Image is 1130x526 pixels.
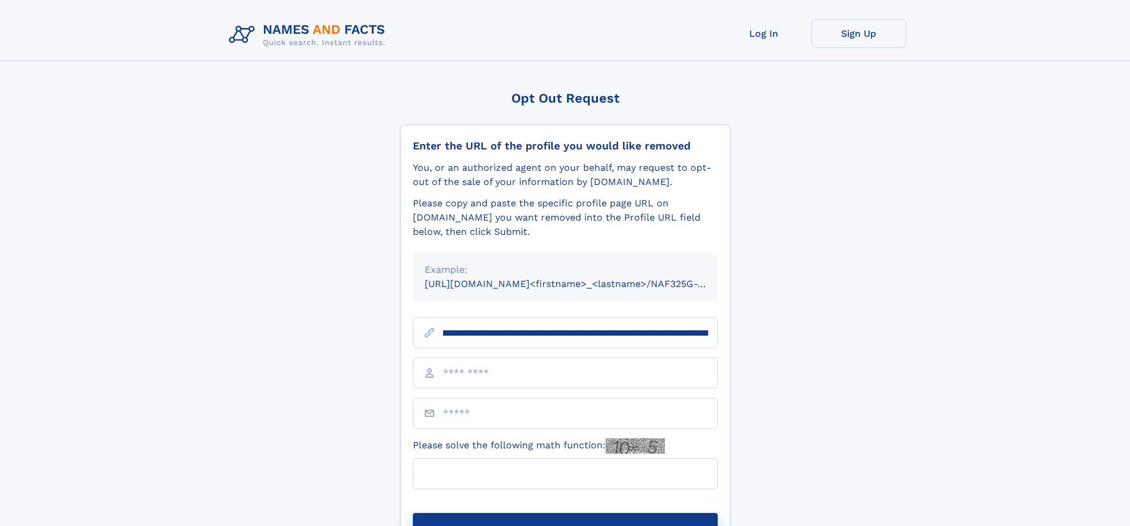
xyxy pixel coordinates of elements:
[717,19,811,48] a: Log In
[224,19,395,51] img: Logo Names and Facts
[400,91,730,106] div: Opt Out Request
[413,139,718,152] div: Enter the URL of the profile you would like removed
[811,19,906,48] a: Sign Up
[425,263,706,277] div: Example:
[413,438,665,454] label: Please solve the following math function:
[413,161,718,189] div: You, or an authorized agent on your behalf, may request to opt-out of the sale of your informatio...
[425,278,740,289] small: [URL][DOMAIN_NAME]<firstname>_<lastname>/NAF325G-xxxxxxxx
[413,196,718,239] div: Please copy and paste the specific profile page URL on [DOMAIN_NAME] you want removed into the Pr...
